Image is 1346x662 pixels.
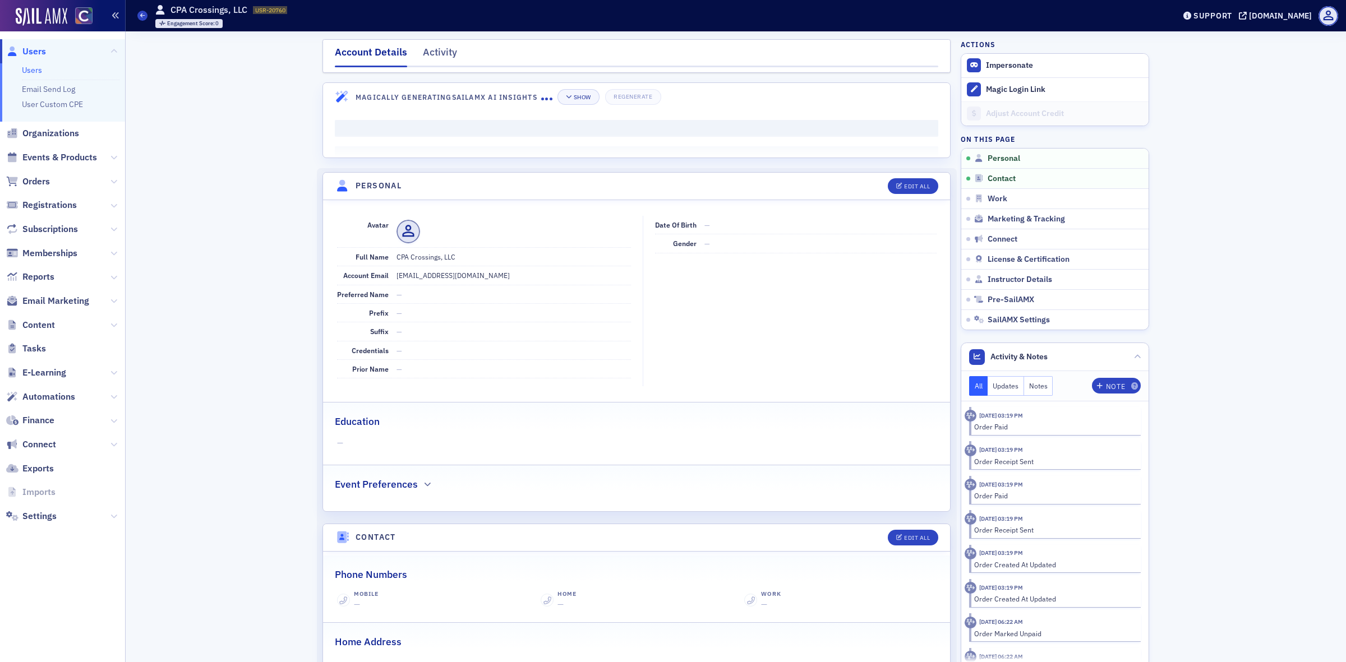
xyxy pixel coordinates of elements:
[974,628,1133,638] div: Order Marked Unpaid
[335,477,418,492] h2: Event Preferences
[988,194,1007,204] span: Work
[67,7,93,26] a: View Homepage
[352,346,389,355] span: Credentials
[961,77,1149,101] button: Magic Login Link
[969,376,988,396] button: All
[1193,11,1232,21] div: Support
[986,85,1143,95] div: Magic Login Link
[22,462,54,475] span: Exports
[761,590,781,599] div: Work
[704,239,710,248] span: —
[22,45,46,58] span: Users
[22,65,42,75] a: Users
[986,109,1143,119] div: Adjust Account Credit
[1092,378,1141,394] button: Note
[6,414,54,427] a: Finance
[974,594,1133,604] div: Order Created At Updated
[6,486,56,498] a: Imports
[888,178,938,194] button: Edit All
[22,438,56,451] span: Connect
[965,617,976,628] div: Activity
[904,535,930,541] div: Edit All
[397,327,402,336] span: —
[965,513,976,525] div: Activity
[974,559,1133,570] div: Order Created At Updated
[6,175,50,188] a: Orders
[988,275,1052,285] span: Instructor Details
[22,414,54,427] span: Finance
[343,271,389,280] span: Account Email
[6,271,54,283] a: Reports
[397,266,631,284] dd: [EMAIL_ADDRESS][DOMAIN_NAME]
[75,7,93,25] img: SailAMX
[335,414,380,429] h2: Education
[255,6,285,14] span: USR-20760
[22,247,77,260] span: Memberships
[6,367,66,379] a: E-Learning
[1249,11,1312,21] div: [DOMAIN_NAME]
[335,45,407,67] div: Account Details
[6,151,97,164] a: Events & Products
[965,548,976,559] div: Activity
[655,220,697,229] span: Date of Birth
[337,290,389,299] span: Preferred Name
[965,445,976,456] div: Activity
[354,599,360,609] span: —
[6,342,46,355] a: Tasks
[354,590,379,599] div: Mobile
[974,490,1133,501] div: Order Paid
[22,319,55,331] span: Content
[988,295,1034,305] span: Pre-SailAMX
[974,422,1133,432] div: Order Paid
[6,247,77,260] a: Memberships
[22,295,89,307] span: Email Marketing
[6,438,56,451] a: Connect
[352,364,389,373] span: Prior Name
[1319,6,1338,26] span: Profile
[155,19,223,28] div: Engagement Score: 0
[6,199,77,211] a: Registrations
[965,410,976,422] div: Activity
[22,99,83,109] a: User Custom CPE
[6,127,79,140] a: Organizations
[22,175,50,188] span: Orders
[22,127,79,140] span: Organizations
[22,151,97,164] span: Events & Products
[961,101,1149,126] a: Adjust Account Credit
[369,308,389,317] span: Prefix
[574,94,591,100] div: Show
[904,183,930,189] div: Edit All
[988,315,1050,325] span: SailAMX Settings
[356,252,389,261] span: Full Name
[979,446,1023,453] time: 2/14/2025 03:19 PM
[961,134,1149,144] h4: On this page
[356,92,541,102] h4: Magically Generating SailAMX AI Insights
[22,367,66,379] span: E-Learning
[6,45,46,58] a: Users
[22,510,57,522] span: Settings
[979,584,1023,591] time: 2/14/2025 03:19 PM
[22,271,54,283] span: Reports
[888,530,938,545] button: Edit All
[988,234,1017,244] span: Connect
[370,327,389,336] span: Suffix
[673,239,697,248] span: Gender
[6,391,75,403] a: Automations
[6,223,78,235] a: Subscriptions
[335,635,402,649] h2: Home Address
[988,254,1070,265] span: License & Certification
[557,89,600,105] button: Show
[22,391,75,403] span: Automations
[22,223,78,235] span: Subscriptions
[6,319,55,331] a: Content
[22,199,77,211] span: Registrations
[6,295,89,307] a: Email Marketing
[397,364,402,373] span: —
[988,214,1065,224] span: Marketing & Tracking
[988,154,1020,164] span: Personal
[557,590,577,599] div: Home
[356,531,396,543] h4: Contact
[397,290,402,299] span: —
[1106,383,1125,390] div: Note
[6,462,54,475] a: Exports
